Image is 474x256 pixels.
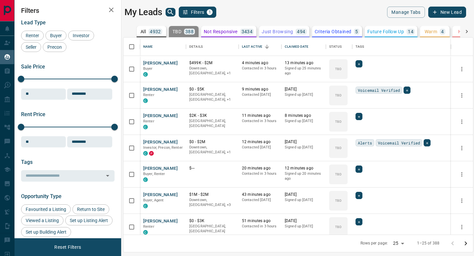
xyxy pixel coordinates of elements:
[143,172,165,176] span: Buyer, Renter
[355,192,362,199] div: +
[424,139,431,146] div: +
[285,92,323,97] p: Signed up [DATE]
[457,90,467,100] button: more
[417,241,439,246] p: 1–25 of 388
[315,29,352,34] p: Criteria Obtained
[143,204,148,208] div: condos.ca
[45,44,64,50] span: Precon
[404,87,410,94] div: +
[242,29,253,34] p: 3434
[143,224,154,229] span: Renter
[189,166,235,171] p: $---
[358,192,360,199] span: +
[326,38,352,56] div: Status
[457,143,467,153] button: more
[43,42,66,52] div: Precon
[262,42,272,51] button: Sort
[21,31,44,40] div: Renter
[285,145,323,150] p: Signed up [DATE]
[204,29,238,34] p: Not Responsive
[335,93,341,98] p: TBD
[262,29,293,34] p: Just Browsing
[441,29,444,34] p: 4
[457,222,467,232] button: more
[360,241,388,246] p: Rows per page:
[425,29,437,34] p: Warm
[23,207,68,212] span: Favourited a Listing
[428,7,466,18] button: New Lead
[242,92,278,97] p: Contacted [DATE]
[143,93,154,97] span: Renter
[65,216,113,225] div: Set up Listing Alert
[143,98,148,103] div: condos.ca
[172,29,181,34] p: TBD
[75,207,107,212] span: Return to Site
[141,29,146,34] p: All
[67,218,110,223] span: Set up Listing Alert
[23,218,61,223] span: Viewed a Listing
[457,117,467,127] button: more
[45,31,66,40] div: Buyer
[189,218,235,224] p: $0 - $3K
[285,224,323,229] p: Signed up [DATE]
[143,192,178,198] button: [PERSON_NAME]
[297,29,305,34] p: 494
[21,159,33,165] span: Tags
[143,218,178,224] button: [PERSON_NAME]
[150,29,161,34] p: 4932
[103,171,112,180] button: Open
[242,192,278,197] p: 43 minutes ago
[21,42,41,52] div: Seller
[21,193,62,199] span: Opportunity Type
[21,216,64,225] div: Viewed a Listing
[189,145,235,155] p: Toronto
[242,38,262,56] div: Last Active
[186,38,239,56] div: Details
[189,60,235,66] p: $499K - $2M
[143,139,178,145] button: [PERSON_NAME]
[189,66,235,76] p: Toronto
[23,33,41,38] span: Renter
[335,224,341,229] p: TBD
[242,145,278,150] p: Contacted [DATE]
[358,218,360,225] span: +
[355,113,362,120] div: +
[285,218,323,224] p: [DATE]
[358,113,360,120] span: +
[140,38,186,56] div: Name
[408,29,413,34] p: 14
[143,60,178,66] button: [PERSON_NAME]
[285,118,323,124] p: Signed up [DATE]
[406,87,408,93] span: +
[143,230,148,235] div: condos.ca
[21,227,71,237] div: Set up Building Alert
[189,192,235,197] p: $1M - $2M
[242,218,278,224] p: 51 minutes ago
[242,66,278,71] p: Contacted in 3 hours
[143,151,148,156] div: condos.ca
[458,29,468,34] p: HOT
[185,29,194,34] p: 388
[390,239,406,248] div: 25
[143,119,154,123] span: Renter
[242,118,278,124] p: Contacted in 3 hours
[457,196,467,206] button: more
[242,113,278,118] p: 11 minutes ago
[426,140,428,146] span: +
[457,64,467,74] button: more
[242,224,278,229] p: Contacted in 3 hours
[358,87,400,93] span: Voicemail Verified
[21,19,46,26] span: Lead Type
[285,87,323,92] p: [DATE]
[285,60,323,66] p: 13 minutes ago
[242,139,278,145] p: 12 minutes ago
[207,10,212,14] span: 1
[143,198,164,202] span: Buyer, Agent
[179,7,217,18] button: Filters1
[143,166,178,172] button: [PERSON_NAME]
[358,140,372,146] span: Alerts
[285,171,323,181] p: Signed up 20 minutes ago
[355,29,358,34] p: 5
[335,198,341,203] p: TBD
[149,151,154,156] div: property.ca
